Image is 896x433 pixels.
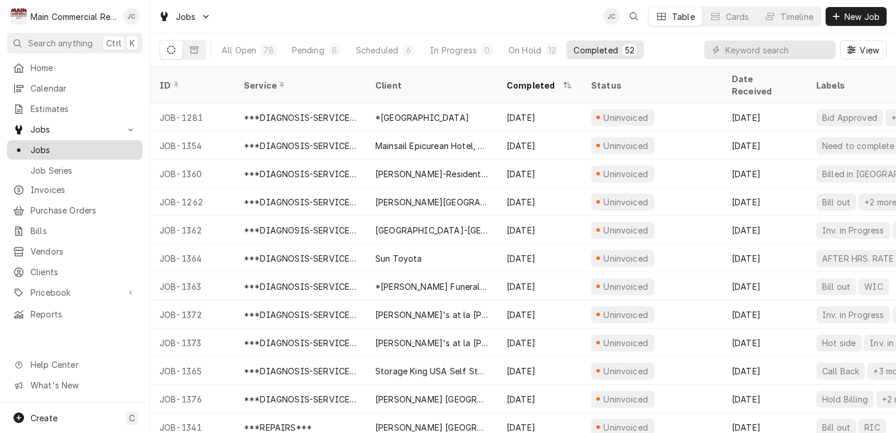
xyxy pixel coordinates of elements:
[150,131,235,160] div: JOB-1354
[30,266,137,278] span: Clients
[150,244,235,272] div: JOB-1364
[375,252,422,265] div: Sun Toyota
[863,280,884,293] div: WIC
[821,224,885,236] div: Inv. in Progress
[821,393,869,405] div: Hold Billing
[602,224,650,236] div: Uninvoiced
[497,357,582,385] div: [DATE]
[722,188,807,216] div: [DATE]
[840,40,887,59] button: View
[30,11,117,23] div: Main Commercial Refrigeration Service
[725,40,830,59] input: Keyword search
[722,103,807,131] div: [DATE]
[30,82,137,94] span: Calendar
[106,37,121,49] span: Ctrl
[7,262,142,282] a: Clients
[430,44,477,56] div: In Progress
[625,7,643,26] button: Open search
[603,8,620,25] div: Jan Costello's Avatar
[722,160,807,188] div: [DATE]
[726,11,749,23] div: Cards
[497,103,582,131] div: [DATE]
[7,283,142,302] a: Go to Pricebook
[123,8,140,25] div: JC
[30,103,137,115] span: Estimates
[722,385,807,413] div: [DATE]
[507,79,561,92] div: Completed
[7,242,142,261] a: Vendors
[30,123,119,136] span: Jobs
[821,337,857,349] div: Hot side
[405,44,412,56] div: 6
[602,309,650,321] div: Uninvoiced
[11,8,27,25] div: M
[356,44,398,56] div: Scheduled
[30,358,135,371] span: Help Center
[7,161,142,180] a: Job Series
[497,300,582,329] div: [DATE]
[375,196,488,208] div: [PERSON_NAME][GEOGRAPHIC_DATA]
[30,308,137,320] span: Reports
[826,7,887,26] button: New Job
[150,329,235,357] div: JOB-1373
[150,385,235,413] div: JOB-1376
[292,44,324,56] div: Pending
[375,224,488,236] div: [GEOGRAPHIC_DATA]-[GEOGRAPHIC_DATA]
[7,376,142,395] a: Go to What's New
[672,11,695,23] div: Table
[508,44,541,56] div: On Hold
[821,365,860,377] div: Call Back
[497,272,582,300] div: [DATE]
[375,309,488,321] div: [PERSON_NAME]'s at la [PERSON_NAME]
[30,62,137,74] span: Home
[722,329,807,357] div: [DATE]
[11,8,27,25] div: Main Commercial Refrigeration Service's Avatar
[375,337,488,349] div: [PERSON_NAME]'s at la [PERSON_NAME]
[331,44,338,56] div: 8
[732,73,795,97] div: Date Received
[497,188,582,216] div: [DATE]
[602,196,650,208] div: Uninvoiced
[573,44,617,56] div: Completed
[30,245,137,258] span: Vendors
[497,385,582,413] div: [DATE]
[263,44,274,56] div: 78
[7,120,142,139] a: Go to Jobs
[857,44,881,56] span: View
[602,280,650,293] div: Uninvoiced
[150,272,235,300] div: JOB-1363
[602,168,650,180] div: Uninvoiced
[28,37,93,49] span: Search anything
[375,79,486,92] div: Client
[7,305,142,324] a: Reports
[7,79,142,98] a: Calendar
[602,365,650,377] div: Uninvoiced
[821,280,851,293] div: Bill out
[821,111,878,124] div: Bid Approved
[7,140,142,160] a: Jobs
[780,11,813,23] div: Timeline
[7,355,142,374] a: Go to Help Center
[159,79,223,92] div: ID
[591,79,711,92] div: Status
[842,11,882,23] span: New Job
[150,216,235,244] div: JOB-1362
[602,252,650,265] div: Uninvoiced
[722,131,807,160] div: [DATE]
[722,244,807,272] div: [DATE]
[30,184,137,196] span: Invoices
[154,7,216,26] a: Go to Jobs
[30,164,137,177] span: Job Series
[375,365,488,377] div: Storage King USA Self Storage
[722,357,807,385] div: [DATE]
[602,111,650,124] div: Uninvoiced
[7,58,142,77] a: Home
[821,252,895,265] div: AFTER HRS. RATE
[722,300,807,329] div: [DATE]
[7,99,142,119] a: Estimates
[497,160,582,188] div: [DATE]
[7,201,142,220] a: Purchase Orders
[375,393,488,405] div: [PERSON_NAME] [GEOGRAPHIC_DATA]
[30,379,135,391] span: What's New
[150,160,235,188] div: JOB-1360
